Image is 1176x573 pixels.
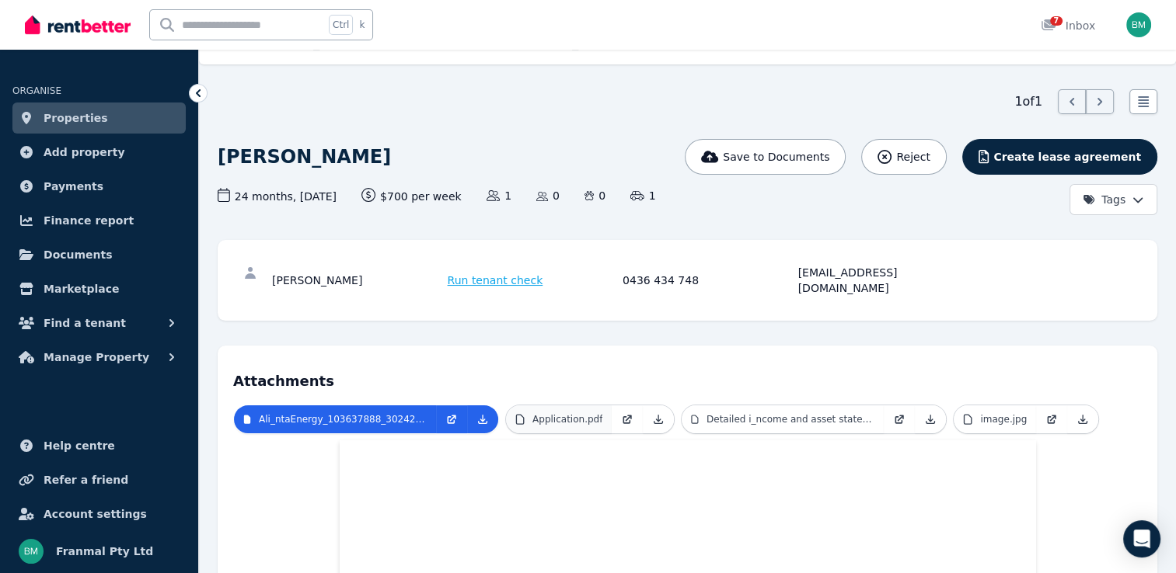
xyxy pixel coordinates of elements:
[643,405,674,433] a: Download Attachment
[980,413,1027,425] p: image.jpg
[19,539,44,564] img: Franmal Pty Ltd
[1126,12,1151,37] img: Franmal Pty Ltd
[259,413,427,425] p: Ali_ntaEnergy_103637888_30242450.pdf
[12,171,186,202] a: Payments
[233,361,1142,392] h4: Attachments
[993,149,1141,165] span: Create lease agreement
[1067,405,1098,433] a: Download Attachment
[44,143,125,161] span: Add property
[532,413,602,425] p: Application.pdf
[436,405,467,433] a: Open in new Tab
[359,19,365,31] span: k
[612,405,643,433] a: Open in new Tab
[707,413,874,425] p: Detailed i_ncome and asset statement.pdf
[487,188,511,203] span: 1
[12,273,186,304] a: Marketplace
[44,211,134,230] span: Finance report
[44,348,149,366] span: Manage Property
[448,273,543,288] span: Run tenant check
[1070,184,1157,215] button: Tags
[12,205,186,236] a: Finance report
[44,280,119,298] span: Marketplace
[915,405,946,433] a: Download Attachment
[1123,520,1160,557] div: Open Intercom Messenger
[361,188,462,204] span: $700 per week
[218,188,337,204] span: 24 months , [DATE]
[1041,18,1095,33] div: Inbox
[56,542,153,561] span: Franmal Pty Ltd
[884,405,915,433] a: Open in new Tab
[467,405,498,433] a: Download Attachment
[329,15,353,35] span: Ctrl
[1083,192,1125,207] span: Tags
[1036,405,1067,433] a: Open in new Tab
[44,471,128,489] span: Refer a friend
[506,405,612,433] a: Application.pdf
[536,188,560,203] span: 0
[44,177,103,196] span: Payments
[12,137,186,168] a: Add property
[234,405,436,433] a: Ali_ntaEnergy_103637888_30242450.pdf
[44,314,126,332] span: Find a tenant
[623,265,794,296] div: 0436 434 748
[218,144,391,169] h1: [PERSON_NAME]
[44,436,115,455] span: Help centre
[630,188,655,203] span: 1
[585,188,605,203] span: 0
[682,405,884,433] a: Detailed i_ncome and asset statement.pdf
[954,405,1036,433] a: image.jpg
[12,464,186,495] a: Refer a friend
[12,85,61,96] span: ORGANISE
[44,109,108,127] span: Properties
[12,307,186,339] button: Find a tenant
[962,139,1157,175] button: Create lease agreement
[896,149,930,165] span: Reject
[12,239,186,270] a: Documents
[25,13,131,36] img: RentBetter
[861,139,946,175] button: Reject
[723,149,829,165] span: Save to Documents
[798,265,969,296] div: [EMAIL_ADDRESS][DOMAIN_NAME]
[1050,16,1063,26] span: 7
[12,342,186,373] button: Manage Property
[685,139,846,175] button: Save to Documents
[44,505,147,523] span: Account settings
[44,245,113,264] span: Documents
[12,430,186,461] a: Help centre
[1014,92,1042,111] span: 1 of 1
[12,102,186,134] a: Properties
[12,498,186,530] a: Account settings
[272,265,443,296] div: [PERSON_NAME]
